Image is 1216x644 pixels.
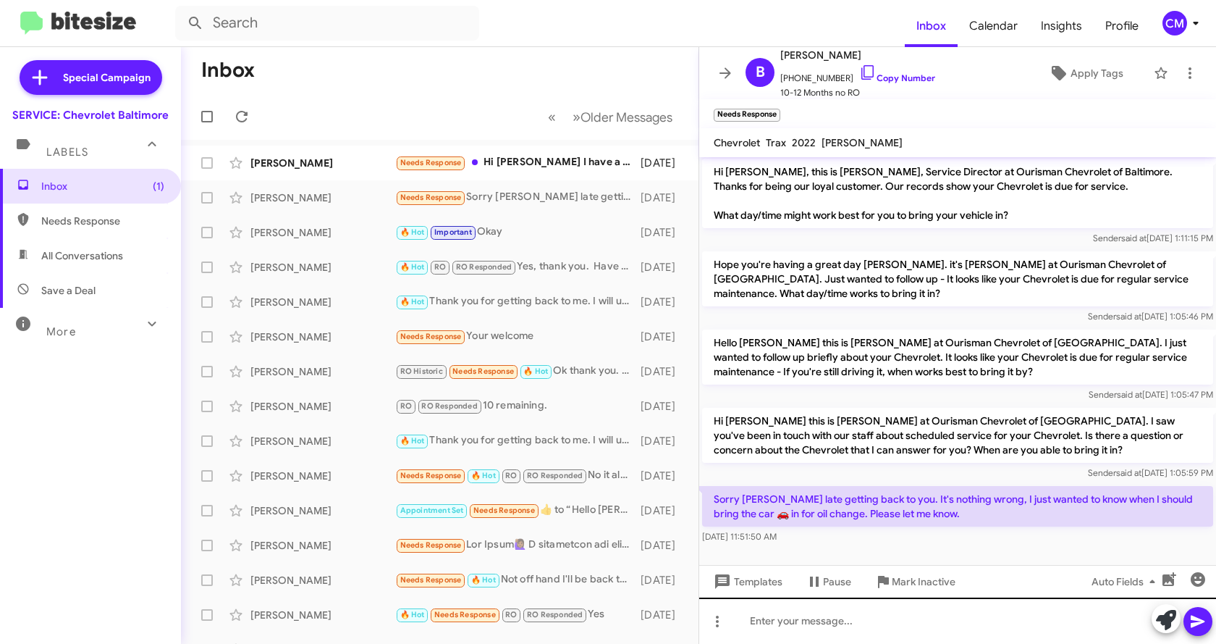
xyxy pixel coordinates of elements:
[639,330,687,344] div: [DATE]
[63,70,151,85] span: Special Campaign
[400,367,443,376] span: RO Historic
[540,102,681,132] nav: Page navigation example
[580,109,672,125] span: Older Messages
[250,434,395,448] div: [PERSON_NAME]
[639,399,687,414] div: [DATE]
[639,260,687,275] div: [DATE]
[452,367,514,376] span: Needs Response
[639,469,687,483] div: [DATE]
[905,5,958,47] a: Inbox
[792,136,816,149] span: 2022
[250,573,395,587] div: [PERSON_NAME]
[400,262,425,272] span: 🔥 Hot
[46,146,88,159] span: Labels
[527,471,583,480] span: RO Responded
[1092,569,1161,595] span: Auto Fields
[395,537,639,553] div: Lor Ipsum🙋🏾‍♀️ D sitametcon adi elits doe te inci utlaboreet dolor magn aliquae ad min veniam qu ...
[822,136,903,149] span: [PERSON_NAME]
[250,156,395,170] div: [PERSON_NAME]
[434,227,472,237] span: Important
[1088,467,1213,478] span: Sender [DATE] 1:05:59 PM
[434,610,496,619] span: Needs Response
[20,60,162,95] a: Special Campaign
[1121,233,1147,243] span: said at
[1089,389,1213,400] span: Sender [DATE] 1:05:47 PM
[702,159,1213,228] p: Hi [PERSON_NAME], this is [PERSON_NAME], Service Director at Ourisman Chevrolet of Baltimore. Tha...
[639,191,687,205] div: [DATE]
[12,108,169,122] div: SERVICE: Chevrolet Baltimore
[639,573,687,587] div: [DATE]
[766,136,786,149] span: Trax
[711,569,782,595] span: Templates
[471,575,496,585] span: 🔥 Hot
[400,227,425,237] span: 🔥 Hot
[41,214,164,228] span: Needs Response
[395,467,639,484] div: No it already there drop it off [DATE]
[639,538,687,553] div: [DATE]
[639,295,687,309] div: [DATE]
[41,283,96,298] span: Save a Deal
[702,531,777,542] span: [DATE] 11:51:50 AM
[395,293,639,310] div: Thank you for getting back to me. I will update my records.
[639,503,687,518] div: [DATE]
[250,364,395,379] div: [PERSON_NAME]
[1116,467,1141,478] span: said at
[859,72,935,83] a: Copy Number
[400,506,464,515] span: Appointment Set
[699,569,794,595] button: Templates
[250,538,395,553] div: [PERSON_NAME]
[1162,11,1187,35] div: CM
[400,575,462,585] span: Needs Response
[714,136,760,149] span: Chevrolet
[527,610,583,619] span: RO Responded
[400,401,412,411] span: RO
[1150,11,1200,35] button: CM
[1094,5,1150,47] a: Profile
[395,224,639,241] div: Okay
[702,486,1213,527] p: Sorry [PERSON_NAME] late getting back to you. It's nothing wrong, I just wanted to know when I sh...
[456,262,512,272] span: RO Responded
[639,364,687,379] div: [DATE]
[175,6,479,41] input: Search
[892,569,955,595] span: Mark Inactive
[395,398,639,414] div: 10 remaining.
[250,260,395,275] div: [PERSON_NAME]
[153,179,164,193] span: (1)
[400,436,425,446] span: 🔥 Hot
[400,297,425,306] span: 🔥 Hot
[1117,389,1142,400] span: said at
[714,109,780,122] small: Needs Response
[395,502,639,519] div: ​👍​ to “ Hello [PERSON_NAME] this is [PERSON_NAME] at Ourisman Chevrolet of Baltimore. I just wan...
[395,328,639,345] div: Your welcome
[523,367,548,376] span: 🔥 Hot
[958,5,1029,47] a: Calendar
[250,225,395,240] div: [PERSON_NAME]
[201,59,255,82] h1: Inbox
[250,608,395,622] div: [PERSON_NAME]
[395,189,639,206] div: Sorry [PERSON_NAME] late getting back to you. It's nothing wrong, I just wanted to know when I sh...
[1088,311,1213,322] span: Sender [DATE] 1:05:46 PM
[1024,60,1147,86] button: Apply Tags
[400,193,462,202] span: Needs Response
[863,569,967,595] button: Mark Inactive
[1029,5,1094,47] a: Insights
[1116,311,1141,322] span: said at
[250,469,395,483] div: [PERSON_NAME]
[434,262,446,272] span: RO
[639,434,687,448] div: [DATE]
[1071,60,1123,86] span: Apply Tags
[400,158,462,167] span: Needs Response
[395,154,639,171] div: Hi [PERSON_NAME] I have a question about the trax
[780,46,935,64] span: [PERSON_NAME]
[421,401,477,411] span: RO Responded
[250,330,395,344] div: [PERSON_NAME]
[250,191,395,205] div: [PERSON_NAME]
[471,471,496,480] span: 🔥 Hot
[702,251,1213,306] p: Hope you're having a great day [PERSON_NAME]. it's [PERSON_NAME] at Ourisman Chevrolet of [GEOGRA...
[794,569,863,595] button: Pause
[250,503,395,518] div: [PERSON_NAME]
